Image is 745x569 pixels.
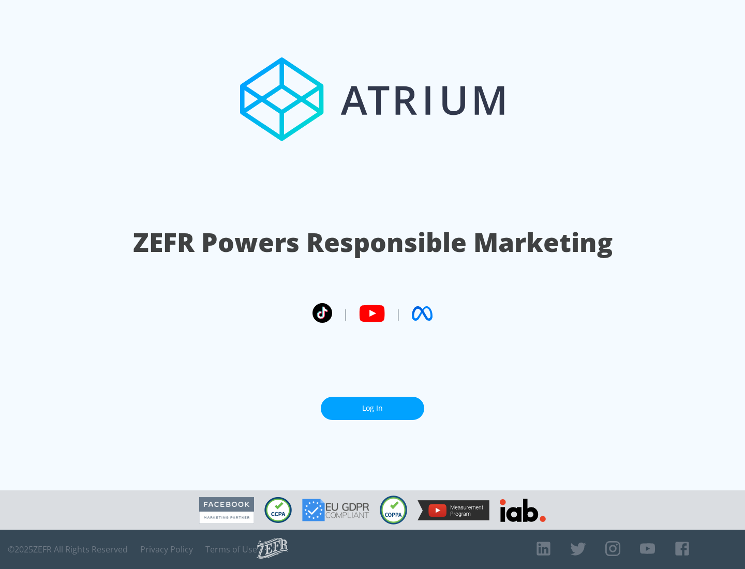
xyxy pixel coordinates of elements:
img: GDPR Compliant [302,499,369,521]
img: COPPA Compliant [380,496,407,525]
a: Privacy Policy [140,544,193,555]
img: IAB [500,499,546,522]
span: | [395,306,401,321]
span: © 2025 ZEFR All Rights Reserved [8,544,128,555]
img: Facebook Marketing Partner [199,497,254,523]
a: Terms of Use [205,544,257,555]
img: CCPA Compliant [264,497,292,523]
span: | [342,306,349,321]
img: YouTube Measurement Program [418,500,489,520]
h1: ZEFR Powers Responsible Marketing [133,224,613,260]
a: Log In [321,397,424,420]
